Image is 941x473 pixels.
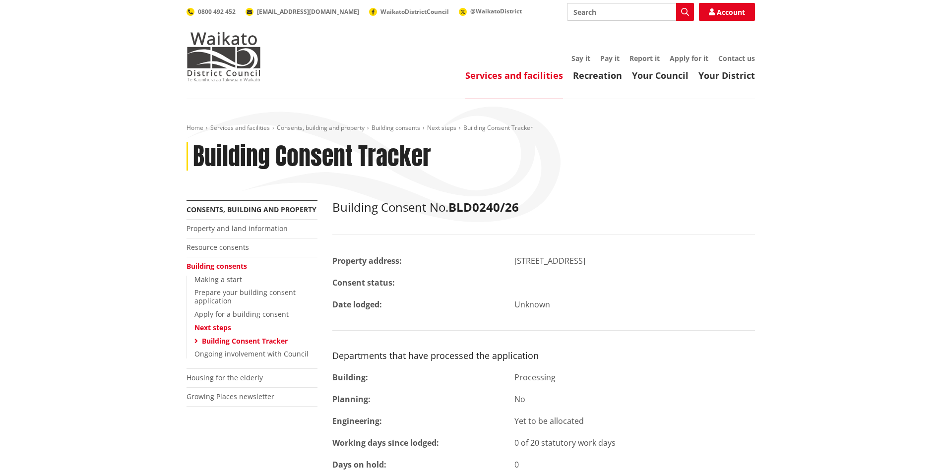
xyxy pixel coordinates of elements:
[369,7,449,16] a: WaikatoDistrictCouncil
[194,288,296,305] a: Prepare your building consent application
[332,255,402,266] strong: Property address:
[465,69,563,81] a: Services and facilities
[632,69,689,81] a: Your Council
[507,255,762,267] div: [STREET_ADDRESS]
[194,349,309,358] a: Ongoing involvement with Council
[507,459,762,471] div: 0
[507,393,762,405] div: No
[507,415,762,427] div: Yet to be allocated
[507,298,762,310] div: Unknown
[187,205,316,214] a: Consents, building and property
[187,261,247,271] a: Building consents
[246,7,359,16] a: [EMAIL_ADDRESS][DOMAIN_NAME]
[448,199,519,215] strong: BLD0240/26
[210,123,270,132] a: Services and facilities
[670,54,708,63] a: Apply for it
[332,437,439,448] strong: Working days since lodged:
[332,200,755,215] h2: Building Consent No.
[459,7,522,15] a: @WaikatoDistrict
[194,309,289,319] a: Apply for a building consent
[463,123,533,132] span: Building Consent Tracker
[193,142,431,171] h1: Building Consent Tracker
[573,69,622,81] a: Recreation
[698,69,755,81] a: Your District
[187,224,288,233] a: Property and land information
[187,124,755,132] nav: breadcrumb
[427,123,456,132] a: Next steps
[332,277,395,288] strong: Consent status:
[332,351,755,361] h3: Departments that have processed the application
[332,459,386,470] strong: Days on hold:
[187,242,249,252] a: Resource consents
[507,371,762,383] div: Processing
[332,415,382,426] strong: Engineering:
[187,123,203,132] a: Home
[332,372,368,383] strong: Building:
[277,123,365,132] a: Consents, building and property
[718,54,755,63] a: Contact us
[629,54,660,63] a: Report it
[198,7,236,16] span: 0800 492 452
[187,7,236,16] a: 0800 492 452
[600,54,620,63] a: Pay it
[567,3,694,21] input: Search input
[332,299,382,310] strong: Date lodged:
[194,323,231,332] a: Next steps
[372,123,420,132] a: Building consents
[571,54,590,63] a: Say it
[187,392,274,401] a: Growing Places newsletter
[257,7,359,16] span: [EMAIL_ADDRESS][DOMAIN_NAME]
[507,437,762,449] div: 0 of 20 statutory work days
[380,7,449,16] span: WaikatoDistrictCouncil
[332,394,371,405] strong: Planning:
[187,32,261,81] img: Waikato District Council - Te Kaunihera aa Takiwaa o Waikato
[470,7,522,15] span: @WaikatoDistrict
[194,275,242,284] a: Making a start
[699,3,755,21] a: Account
[202,336,288,346] a: Building Consent Tracker
[187,373,263,382] a: Housing for the elderly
